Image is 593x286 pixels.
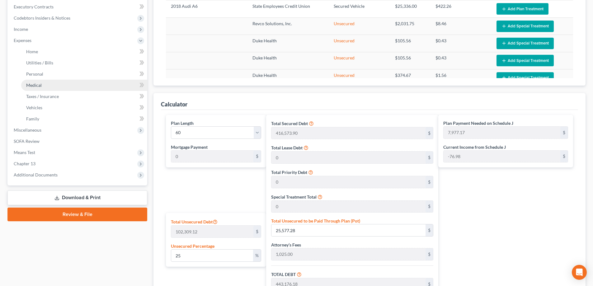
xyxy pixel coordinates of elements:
[253,250,261,261] div: %
[271,127,426,139] input: 0.00
[271,120,308,127] label: Total Secured Debt
[271,144,303,151] label: Total Lease Debt
[26,49,38,54] span: Home
[426,127,433,139] div: $
[7,208,147,221] a: Review & File
[14,38,31,43] span: Expenses
[431,17,492,35] td: $8.46
[431,69,492,87] td: $1.56
[171,144,208,150] label: Mortgage Payment
[21,102,147,113] a: Vehicles
[271,194,317,200] label: Special Treatment Total
[14,150,35,155] span: Means Test
[14,127,41,133] span: Miscellaneous
[444,127,560,138] input: 0.00
[14,26,28,32] span: Income
[426,224,433,236] div: $
[21,68,147,80] a: Personal
[271,152,426,163] input: 0.00
[26,71,43,77] span: Personal
[329,35,390,52] td: Unsecured
[253,151,261,162] div: $
[247,35,329,52] td: Duke Health
[14,15,70,21] span: Codebtors Insiders & Notices
[247,52,329,69] td: Duke Health
[271,169,307,176] label: Total Priority Debt
[560,127,568,138] div: $
[9,136,147,147] a: SOFA Review
[497,21,554,32] button: Add Special Treatment
[271,176,426,188] input: 0.00
[390,52,431,69] td: $105.56
[166,0,247,17] td: 2018 Audi A6
[426,176,433,188] div: $
[171,250,253,261] input: 0.00
[329,17,390,35] td: Unsecured
[426,201,433,213] div: $
[271,201,426,213] input: 0.00
[14,138,40,144] span: SOFA Review
[21,113,147,124] a: Family
[21,57,147,68] a: Utilities / Bills
[431,52,492,69] td: $0.43
[443,144,506,150] label: Current Income from Schedule J
[14,172,58,177] span: Additional Documents
[271,248,426,260] input: 0.00
[26,60,53,65] span: Utilities / Bills
[329,69,390,87] td: Unsecured
[390,17,431,35] td: $2,031.75
[247,0,329,17] td: State Employees Credit Union
[431,35,492,52] td: $0.43
[14,4,54,9] span: Executory Contracts
[560,151,568,162] div: $
[431,0,492,17] td: $422.26
[247,69,329,87] td: Duke Health
[26,105,42,110] span: Vehicles
[497,3,548,15] button: Add Plan Treatment
[26,116,39,121] span: Family
[271,218,360,224] label: Total Unsecured to be Paid Through Plan (Pot)
[443,120,513,126] label: Plan Payment Needed on Schedule J
[329,52,390,69] td: Unsecured
[171,226,253,237] input: 0.00
[171,243,214,249] label: Unsecured Percentage
[253,226,261,237] div: $
[390,0,431,17] td: $25,336.00
[171,151,253,162] input: 0.00
[247,17,329,35] td: Revco Solutions, Inc.
[572,265,587,280] div: Open Intercom Messenger
[271,224,426,236] input: 0.00
[7,190,147,205] a: Download & Print
[426,152,433,163] div: $
[390,35,431,52] td: $105.56
[271,271,296,278] label: TOTAL DEBT
[14,161,35,166] span: Chapter 13
[171,218,218,225] label: Total Unsecured Debt
[26,82,42,88] span: Medical
[271,241,301,248] label: Attorney’s Fees
[171,120,194,126] label: Plan Length
[426,248,433,260] div: $
[497,38,554,49] button: Add Special Treatment
[21,91,147,102] a: Taxes / Insurance
[497,72,554,84] button: Add Special Treatment
[497,55,554,66] button: Add Special Treatment
[161,101,187,108] div: Calculator
[21,46,147,57] a: Home
[390,69,431,87] td: $374.67
[444,151,560,162] input: 0.00
[9,1,147,12] a: Executory Contracts
[26,94,59,99] span: Taxes / Insurance
[21,80,147,91] a: Medical
[329,0,390,17] td: Secured Vehicle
